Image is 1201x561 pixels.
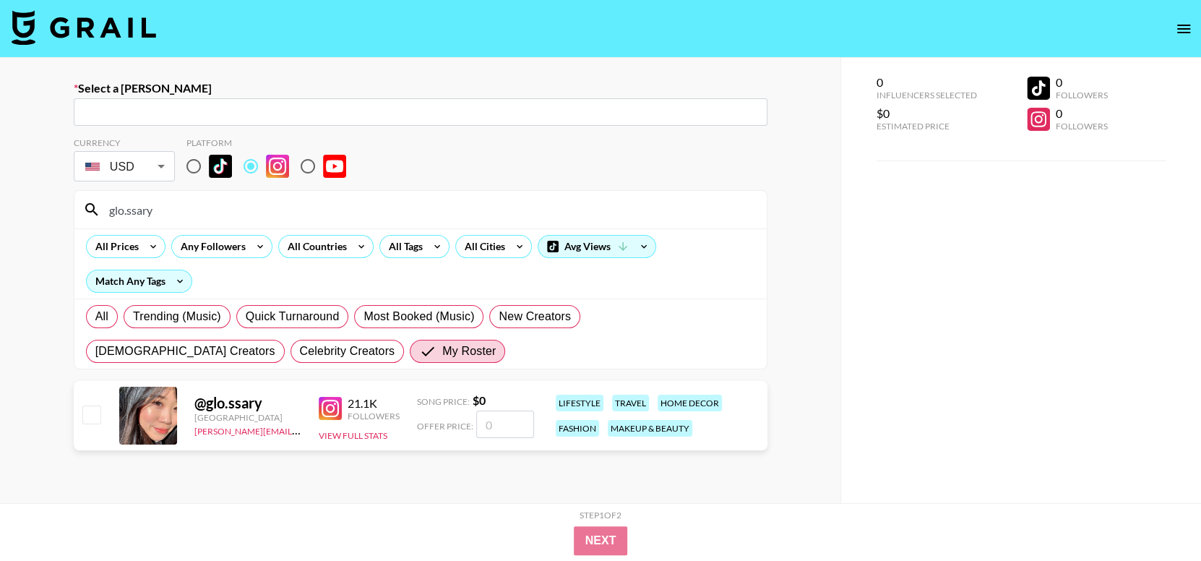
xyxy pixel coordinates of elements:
div: 0 [877,75,977,90]
div: $0 [877,106,977,121]
span: Trending (Music) [133,308,221,325]
span: My Roster [442,343,496,360]
div: All Cities [456,236,508,257]
img: Instagram [266,155,289,178]
div: Estimated Price [877,121,977,132]
div: 0 [1056,75,1108,90]
img: YouTube [323,155,346,178]
img: Instagram [319,397,342,420]
div: Platform [186,137,358,148]
button: Next [574,526,628,555]
span: Celebrity Creators [300,343,395,360]
div: Currency [74,137,175,148]
div: All Tags [380,236,426,257]
div: Any Followers [172,236,249,257]
div: home decor [658,395,722,411]
span: [DEMOGRAPHIC_DATA] Creators [95,343,275,360]
div: Influencers Selected [877,90,977,100]
div: Step 1 of 2 [580,510,621,521]
button: open drawer [1169,14,1198,43]
div: travel [612,395,649,411]
div: Followers [1056,90,1108,100]
img: Grail Talent [12,10,156,45]
div: Match Any Tags [87,270,191,292]
div: [GEOGRAPHIC_DATA] [194,412,301,423]
input: 0 [476,411,534,438]
div: All Prices [87,236,142,257]
label: Select a [PERSON_NAME] [74,81,767,95]
strong: $ 0 [473,393,486,407]
a: [PERSON_NAME][EMAIL_ADDRESS][PERSON_NAME][DOMAIN_NAME] [194,423,477,437]
span: Quick Turnaround [246,308,340,325]
div: @ glo.ssary [194,394,301,412]
div: All Countries [279,236,350,257]
div: Avg Views [538,236,655,257]
div: 0 [1056,106,1108,121]
span: Most Booked (Music) [363,308,474,325]
input: Search by User Name [100,198,758,221]
div: fashion [556,420,599,437]
div: USD [77,154,172,179]
img: TikTok [209,155,232,178]
div: Followers [348,411,400,421]
span: New Creators [499,308,571,325]
div: Followers [1056,121,1108,132]
span: All [95,308,108,325]
div: lifestyle [556,395,603,411]
span: Song Price: [417,396,470,407]
button: View Full Stats [319,430,387,441]
div: makeup & beauty [608,420,692,437]
span: Offer Price: [417,421,473,432]
div: 21.1K [348,396,400,411]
